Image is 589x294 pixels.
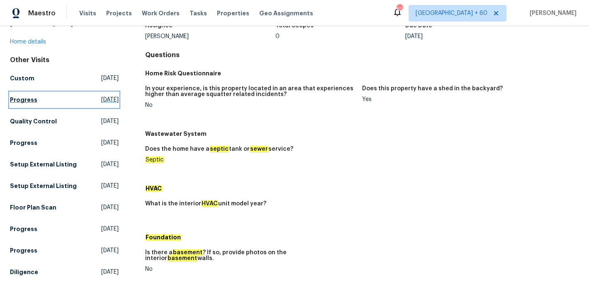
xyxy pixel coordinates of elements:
span: [DATE] [101,268,119,276]
span: Tasks [190,10,207,16]
div: No [145,266,355,272]
div: Yes [362,96,572,102]
h5: Setup External Listing [10,160,77,169]
div: Other Visits [10,56,119,64]
span: Projects [106,9,132,17]
em: HVAC [145,185,162,192]
h5: Floor Plan Scan [10,203,56,212]
h5: Home Risk Questionnaire [145,69,579,77]
a: Setup External Listing[DATE] [10,157,119,172]
span: [DATE] [101,225,119,233]
span: [DATE] [101,246,119,255]
span: [GEOGRAPHIC_DATA] + 60 [416,9,487,17]
span: [DATE] [101,160,119,169]
h5: Custom [10,74,34,82]
h5: Quality Control [10,117,57,125]
a: Setup External Listing[DATE] [10,178,119,193]
div: [PERSON_NAME] [145,34,275,39]
div: 0 [275,34,406,39]
h5: In your experience, is this property located in an area that experiences higher than average squa... [145,86,355,97]
h5: What is the interior unit model year? [145,201,266,207]
a: Home details [10,39,46,45]
h5: Does this property have a shed in the backyard? [362,86,503,92]
h5: Wastewater System [145,130,579,138]
div: 620 [397,5,402,13]
a: Floor Plan Scan[DATE] [10,200,119,215]
em: HVAC [201,200,218,207]
a: Progress[DATE] [10,243,119,258]
em: basement [173,249,203,256]
h5: Is there a ? If so, provide photos on the interior walls. [145,250,355,261]
span: [PERSON_NAME] [526,9,577,17]
em: Septic [145,157,164,163]
span: Work Orders [142,9,180,17]
span: Visits [79,9,96,17]
a: Diligence[DATE] [10,265,119,280]
a: Progress[DATE] [10,92,119,107]
a: Custom[DATE] [10,71,119,86]
h4: Questions [145,51,579,59]
em: Foundation [145,234,181,241]
em: basement [167,255,197,262]
span: [DATE] [101,203,119,212]
span: Properties [217,9,249,17]
h5: Progress [10,96,37,104]
a: Progress[DATE] [10,135,119,150]
div: No [145,102,355,108]
span: [DATE] [101,117,119,125]
span: [DATE] [101,182,119,190]
span: [DATE] [101,139,119,147]
em: sewer [250,146,268,152]
span: [DATE] [101,96,119,104]
h5: Does the home have a tank or service? [145,146,293,152]
a: Progress[DATE] [10,222,119,236]
h5: Setup External Listing [10,182,77,190]
a: Quality Control[DATE] [10,114,119,129]
h5: Progress [10,225,37,233]
em: septic [209,146,229,152]
span: Maestro [28,9,56,17]
span: Geo Assignments [259,9,313,17]
h5: Progress [10,246,37,255]
h5: Progress [10,139,37,147]
h5: Diligence [10,268,38,276]
div: [DATE] [405,34,535,39]
span: [DATE] [101,74,119,82]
